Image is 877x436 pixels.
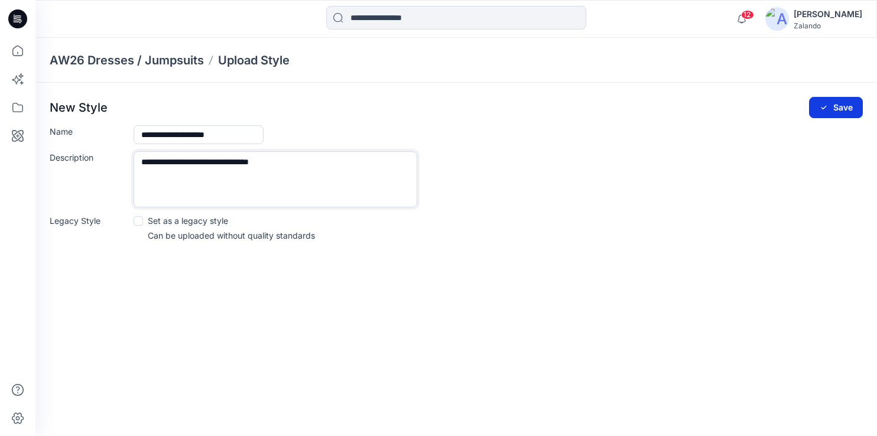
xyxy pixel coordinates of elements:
[794,21,862,30] div: Zalando
[148,229,315,242] p: Can be uploaded without quality standards
[765,7,789,31] img: avatar
[741,10,754,19] span: 12
[50,52,204,69] a: AW26 Dresses / Jumpsuits
[148,214,228,227] p: Set as a legacy style
[218,52,290,69] p: Upload Style
[50,214,126,227] label: Legacy Style
[794,7,862,21] div: [PERSON_NAME]
[50,100,108,115] p: New Style
[809,97,863,118] button: Save
[50,151,126,164] label: Description
[50,125,126,138] label: Name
